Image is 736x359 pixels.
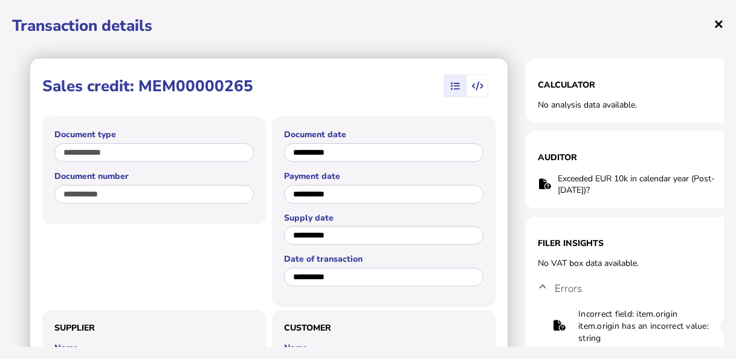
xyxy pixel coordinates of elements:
label: Document number [54,170,254,182]
mat-button-toggle: View transaction data [466,75,488,97]
h1: Sales credit: MEM00000265 [42,76,253,97]
h4: Errors [555,282,582,296]
i: Missing required data [539,184,551,185]
label: Payment date [284,170,483,182]
label: Date of transaction [284,253,483,265]
label: Document date [284,129,483,140]
td: Incorrect field: item.origin item.origin has an incorrect value: string [578,308,709,345]
td: Exceeded EUR 10k in calendar year (Post-[DATE])? [557,172,725,196]
h3: Customer [284,322,483,334]
h1: Transaction details [12,15,724,36]
h3: Supplier [54,322,254,334]
label: Supply date [284,212,483,224]
label: Name [54,342,254,354]
span: × [714,12,724,35]
label: Document type [54,129,254,140]
label: Name [284,342,483,354]
mat-button-toggle: View summary [444,75,466,97]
